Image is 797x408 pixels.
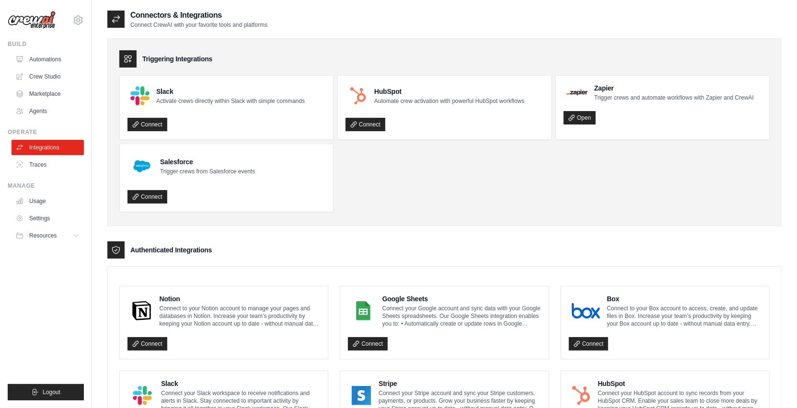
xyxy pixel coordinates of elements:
a: Connect [127,190,167,204]
h4: Stripe [379,379,541,388]
span: Resources [29,232,57,239]
a: Settings [12,211,84,226]
a: Connect [127,118,167,131]
p: Connect to your Box account to access, create, and update files in Box. Increase your team’s prod... [607,305,762,328]
span: Logout [43,388,60,396]
h3: Triggering Integrations [142,54,212,64]
h4: Google Sheets [382,294,541,304]
a: Open [564,111,596,125]
img: Box Logo [572,301,601,320]
p: Activate crews directly within Slack with simple commands [156,97,305,105]
a: Integrations [12,140,84,155]
h4: HubSpot [598,379,762,388]
a: Traces [12,157,84,172]
img: Zapier Logo [566,90,588,95]
img: HubSpot Logo [572,386,591,405]
a: Agents [12,103,84,119]
img: Stripe Logo [351,386,372,405]
p: Connect your Google account and sync data with your Google Sheets spreadsheets. Our Google Sheets... [382,305,541,328]
img: Notion Logo [130,301,153,320]
h3: Authenticated Integrations [130,245,212,255]
a: Automations [12,52,84,67]
p: Connect to your Notion account to manage your pages and databases in Notion. Increase your team’s... [160,305,321,328]
div: Manage [8,182,84,190]
h4: Notion [160,294,321,304]
h4: Slack [156,87,305,96]
p: Automate crew activation with powerful HubSpot workflows [374,97,524,105]
button: Resources [12,228,84,243]
img: Logo [8,11,56,29]
a: Connect [346,118,385,131]
h4: Box [607,294,762,304]
img: Google Sheets Logo [351,301,375,320]
img: Salesforce Logo [130,155,153,178]
a: Usage [12,193,84,209]
img: HubSpot Logo [348,86,368,105]
h2: Connectors & Integrations [130,10,267,21]
button: Logout [8,384,84,400]
h4: HubSpot [374,87,524,96]
a: Marketplace [12,86,84,102]
a: Connect [127,337,167,351]
img: Slack Logo [130,86,150,105]
a: Crew Studio [12,69,84,84]
h4: Slack [161,379,320,388]
p: Trigger crews and automate workflows with Zapier and CrewAI [594,94,754,102]
h4: Zapier [594,83,754,93]
div: Build [8,40,84,48]
h4: Salesforce [160,157,255,167]
p: Connect CrewAI with your favorite tools and platforms [130,21,267,29]
p: Trigger crews from Salesforce events [160,168,255,175]
img: Slack Logo [130,386,154,405]
a: Connect [348,337,388,351]
a: Connect [569,337,609,351]
div: Operate [8,128,84,136]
